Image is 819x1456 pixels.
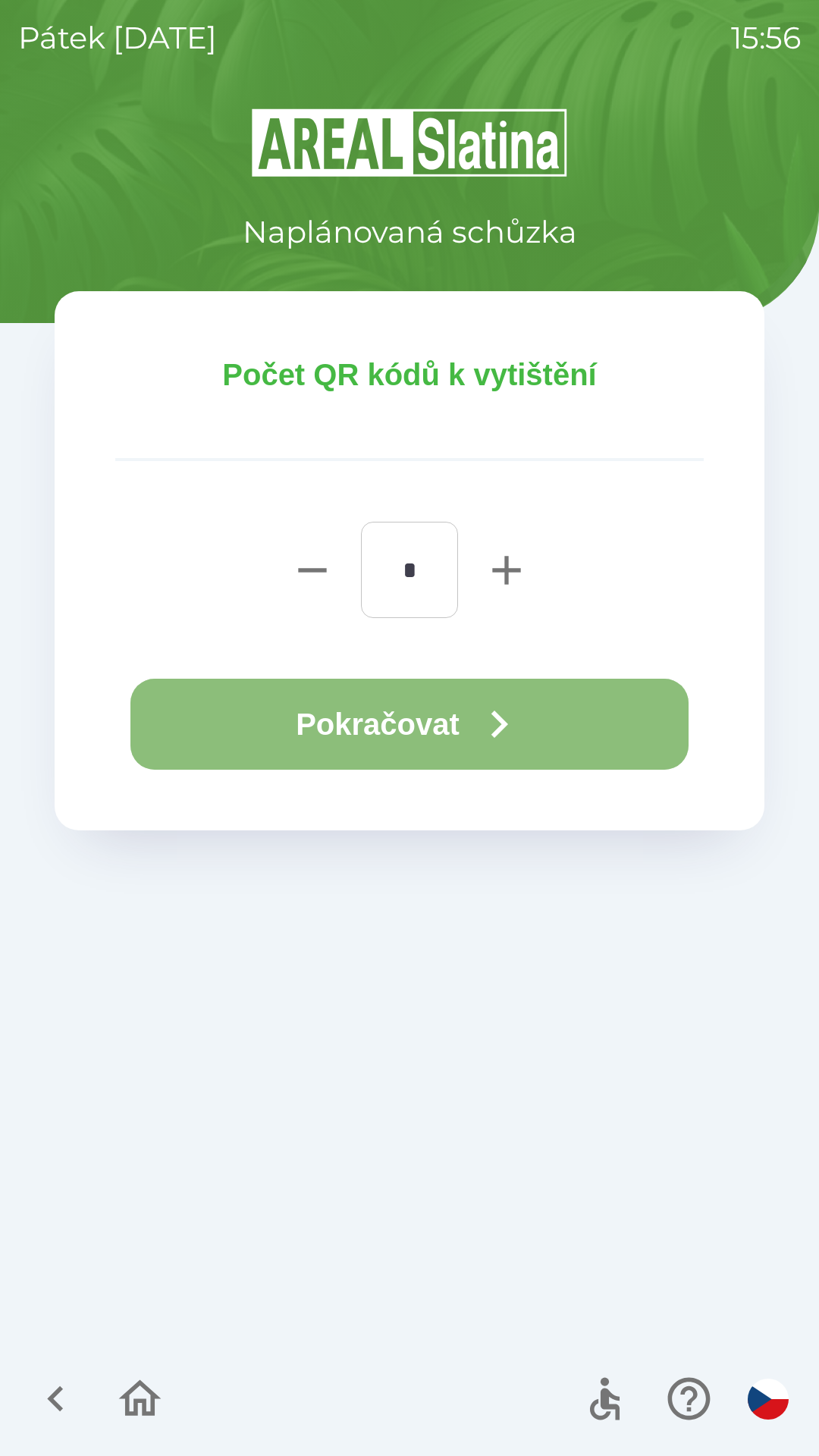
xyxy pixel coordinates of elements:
button: Pokračovat [130,679,689,770]
p: Naplánovaná schůzka [243,209,577,255]
img: cs flag [748,1379,789,1420]
img: Logo [55,106,764,179]
p: 15:56 [731,15,801,61]
p: pátek [DATE] [18,15,217,61]
p: Počet QR kódů k vytištění [115,352,704,397]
